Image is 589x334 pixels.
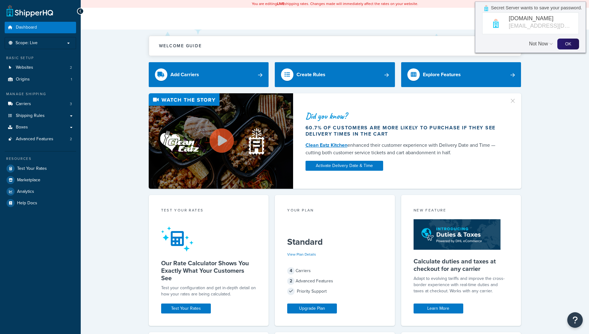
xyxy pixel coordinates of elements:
div: Carriers [287,267,383,275]
span: 2 [70,65,72,70]
a: Advanced Features2 [5,133,76,145]
a: Learn More [414,304,463,313]
a: Test Your Rates [161,304,211,313]
a: View Plan Details [287,252,316,257]
a: Websites2 [5,62,76,73]
button: Welcome Guide [149,36,521,56]
span: Shipping Rules [16,113,45,118]
div: Test your rates [161,207,256,215]
a: Clean Eatz Kitchen [306,141,347,149]
div: Did you know? [306,112,502,120]
span: 1 [71,77,72,82]
b: LIVE [277,1,284,7]
span: Advanced Features [16,137,53,142]
span: 2 [70,137,72,142]
span: Analytics [17,189,34,194]
h5: Standard [287,237,383,247]
a: Upgrade Plan [287,304,337,313]
div: 60.7% of customers are more likely to purchase if they see delivery times in the cart [306,125,502,137]
span: Origins [16,77,30,82]
div: Your Plan [287,207,383,215]
a: Help Docs [5,197,76,209]
div: Explore Features [423,70,461,79]
span: Dashboard [16,25,37,30]
span: Marketplace [17,178,40,183]
div: enhanced their customer experience with Delivery Date and Time — cutting both customer service ti... [306,141,502,156]
div: Resources [5,156,76,161]
a: Origins1 [5,74,76,85]
span: Boxes [16,125,28,130]
a: Marketplace [5,174,76,186]
div: Create Rules [297,70,325,79]
li: Advanced Features [5,133,76,145]
div: Test your configuration and get in-depth detail on how your rates are being calculated. [161,285,256,297]
span: 2 [287,277,295,285]
a: Create Rules [275,62,395,87]
span: 4 [287,267,295,275]
div: New Feature [414,207,509,215]
a: Analytics [5,186,76,197]
a: Carriers3 [5,98,76,110]
a: Add Carriers [149,62,269,87]
img: Video thumbnail [149,93,293,189]
li: Websites [5,62,76,73]
h2: Welcome Guide [159,44,202,48]
a: Boxes [5,122,76,133]
p: Adapt to evolving tariffs and improve the cross-border experience with real-time duties and taxes... [414,276,509,294]
a: Dashboard [5,22,76,33]
a: Activate Delivery Date & Time [306,161,383,171]
h5: Calculate duties and taxes at checkout for any carrier [414,257,509,272]
span: Test Your Rates [17,166,47,171]
li: Origins [5,74,76,85]
a: Shipping Rules [5,110,76,122]
div: Manage Shipping [5,91,76,97]
div: Add Carriers [170,70,199,79]
a: Explore Features [401,62,521,87]
span: Carriers [16,101,31,107]
a: Test Your Rates [5,163,76,174]
span: Help Docs [17,201,37,206]
span: Scope: Live [16,40,38,46]
button: Open Resource Center [567,312,583,328]
span: Websites [16,65,33,70]
div: Priority Support [287,287,383,296]
h5: Our Rate Calculator Shows You Exactly What Your Customers See [161,259,256,282]
div: Advanced Features [287,277,383,285]
li: Carriers [5,98,76,110]
span: 3 [70,101,72,107]
div: Basic Setup [5,55,76,61]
